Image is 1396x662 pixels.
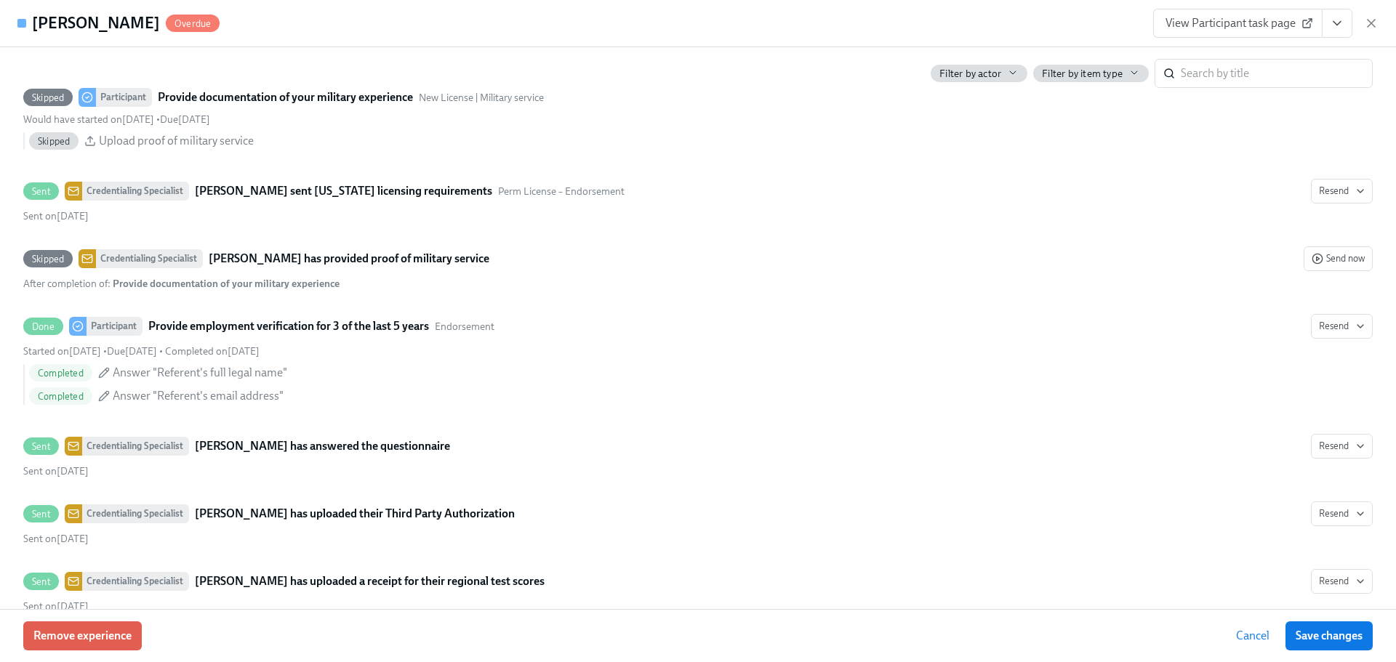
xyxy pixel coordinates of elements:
div: • [23,113,210,126]
span: Filter by item type [1042,67,1123,81]
div: Participant [87,317,143,336]
span: Cancel [1236,629,1269,643]
button: Filter by item type [1033,65,1149,82]
span: This message uses the "Perm License – Endorsement" audience [498,185,625,198]
span: Remove experience [33,629,132,643]
button: DoneParticipantProvide employment verification for 3 of the last 5 yearsEndorsementStarted on[DAT... [1311,314,1373,339]
span: Overdue [166,18,220,29]
span: Sent [23,576,59,587]
a: View Participant task page [1153,9,1323,38]
span: View Participant task page [1166,16,1310,31]
strong: [PERSON_NAME] has uploaded a receipt for their regional test scores [195,573,545,590]
div: After completion of : [23,277,340,291]
span: Done [23,321,63,332]
span: Sunday, September 21st 2025, 5:01 pm [23,113,154,126]
span: Sunday, September 21st 2025, 5:15 pm [23,345,101,358]
h4: [PERSON_NAME] [32,12,160,34]
span: Resend [1319,319,1365,334]
span: Sunday, September 21st 2025, 5:01 pm [23,210,89,222]
strong: Provide documentation of your military experience [158,89,413,106]
button: SentCredentialing Specialist[PERSON_NAME] has uploaded their Third Party AuthorizationSent on[DATE] [1311,501,1373,526]
span: Friday, September 26th 2025, 10:00 am [160,113,210,126]
div: Credentialing Specialist [82,182,189,201]
strong: [PERSON_NAME] has provided proof of military service [209,250,489,267]
span: This task uses the "Endorsement" audience [435,320,494,334]
span: Sunday, September 21st 2025, 5:23 pm [23,600,89,613]
button: Filter by actor [931,65,1027,82]
span: Resend [1319,574,1365,589]
button: SentCredentialing Specialist[PERSON_NAME] sent [US_STATE] licensing requirementsPerm License – En... [1311,179,1373,203]
span: Skipped [23,92,73,103]
button: Save changes [1285,621,1373,650]
strong: [PERSON_NAME] has answered the questionnaire [195,437,450,455]
span: Skipped [23,254,73,265]
button: Cancel [1226,621,1280,650]
span: Sunday, September 21st 2025, 5:21 pm [23,533,89,545]
span: Completed [29,368,92,379]
div: • • [23,344,260,358]
input: Search by title [1181,59,1373,88]
strong: Provide documentation of your military experience [113,278,340,290]
span: Skipped [29,136,79,147]
strong: Provide employment verification for 3 of the last 5 years [148,318,429,335]
span: Upload proof of military service [99,133,254,149]
span: This task uses the "New License | Military service" audience [419,91,544,105]
span: Answer "Referent's email address" [113,388,284,404]
div: Credentialing Specialist [96,249,203,268]
span: Save changes [1296,629,1363,643]
strong: [PERSON_NAME] sent [US_STATE] licensing requirements [195,182,492,200]
span: Saturday, September 27th 2025, 10:11 am [165,345,260,358]
button: SentCredentialing Specialist[PERSON_NAME] has answered the questionnaireSent on[DATE] [1311,434,1373,459]
div: Credentialing Specialist [82,572,189,591]
span: Send now [1312,251,1365,266]
span: Friday, September 26th 2025, 10:00 am [107,345,157,358]
span: Resend [1319,506,1365,521]
button: SkippedCredentialing Specialist[PERSON_NAME] has provided proof of military serviceAfter completi... [1304,246,1373,271]
div: Credentialing Specialist [82,437,189,456]
button: SentCredentialing Specialist[PERSON_NAME] has uploaded a receipt for their regional test scoresSe... [1311,569,1373,594]
span: Filter by actor [939,67,1001,81]
span: Sent [23,186,59,197]
span: Sent [23,509,59,520]
div: Credentialing Specialist [82,504,189,523]
strong: [PERSON_NAME] has uploaded their Third Party Authorization [195,505,515,522]
div: Participant [96,88,152,107]
span: Resend [1319,184,1365,198]
button: View task page [1322,9,1352,38]
span: Completed [29,391,92,402]
span: Answer "Referent's full legal name" [113,365,287,381]
button: Remove experience [23,621,142,650]
span: Sent [23,441,59,452]
span: Resend [1319,439,1365,453]
span: Sunday, September 21st 2025, 5:15 pm [23,465,89,477]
